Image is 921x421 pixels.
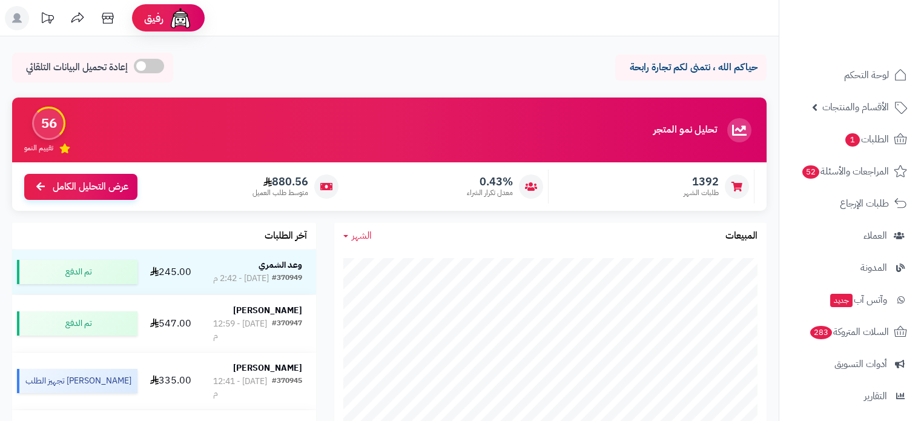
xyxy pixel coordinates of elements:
span: 1392 [684,175,719,188]
span: 1 [845,133,860,147]
strong: [PERSON_NAME] [233,362,302,374]
a: التقارير [787,382,914,411]
div: تم الدفع [17,260,137,284]
div: #370947 [272,318,302,342]
div: [PERSON_NAME] تجهيز الطلب [17,369,137,393]
span: طلبات الإرجاع [840,195,889,212]
a: أدوات التسويق [787,350,914,379]
a: وآتس آبجديد [787,285,914,314]
span: رفيق [144,11,163,25]
a: الشهر [343,229,372,243]
h3: تحليل نمو المتجر [653,125,717,136]
span: متوسط طلب العميل [253,188,308,198]
span: التقارير [864,388,887,405]
a: طلبات الإرجاع [787,189,914,218]
img: ai-face.png [168,6,193,30]
span: أدوات التسويق [834,356,887,373]
div: [DATE] - 12:41 م [213,376,272,400]
a: لوحة التحكم [787,61,914,90]
span: 0.43% [467,175,513,188]
td: 547.00 [142,295,199,352]
span: الطلبات [844,131,889,148]
span: لوحة التحكم [844,67,889,84]
a: عرض التحليل الكامل [24,174,137,200]
span: طلبات الشهر [684,188,719,198]
div: تم الدفع [17,311,137,336]
div: #370949 [272,273,302,285]
a: السلات المتروكة283 [787,317,914,346]
div: #370945 [272,376,302,400]
span: الأقسام والمنتجات [822,99,889,116]
a: العملاء [787,221,914,250]
h3: المبيعات [725,231,758,242]
td: 335.00 [142,353,199,409]
a: المراجعات والأسئلة52 [787,157,914,186]
div: [DATE] - 12:59 م [213,318,272,342]
h3: آخر الطلبات [265,231,307,242]
span: تقييم النمو [24,143,53,153]
a: تحديثات المنصة [32,6,62,33]
span: الشهر [352,228,372,243]
span: السلات المتروكة [809,323,889,340]
span: 52 [802,165,819,179]
span: إعادة تحميل البيانات التلقائي [26,61,128,75]
span: وآتس آب [829,291,887,308]
img: logo-2.png [839,34,909,59]
a: الطلبات1 [787,125,914,154]
span: العملاء [863,227,887,244]
td: 245.00 [142,250,199,294]
span: 283 [810,326,832,339]
span: معدل تكرار الشراء [467,188,513,198]
strong: [PERSON_NAME] [233,304,302,317]
a: المدونة [787,253,914,282]
p: حياكم الله ، نتمنى لكم تجارة رابحة [624,61,758,75]
div: [DATE] - 2:42 م [213,273,269,285]
span: المدونة [860,259,887,276]
span: عرض التحليل الكامل [53,180,128,194]
span: 880.56 [253,175,308,188]
span: جديد [830,294,853,307]
strong: وعد الشمري [259,259,302,271]
span: المراجعات والأسئلة [801,163,889,180]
